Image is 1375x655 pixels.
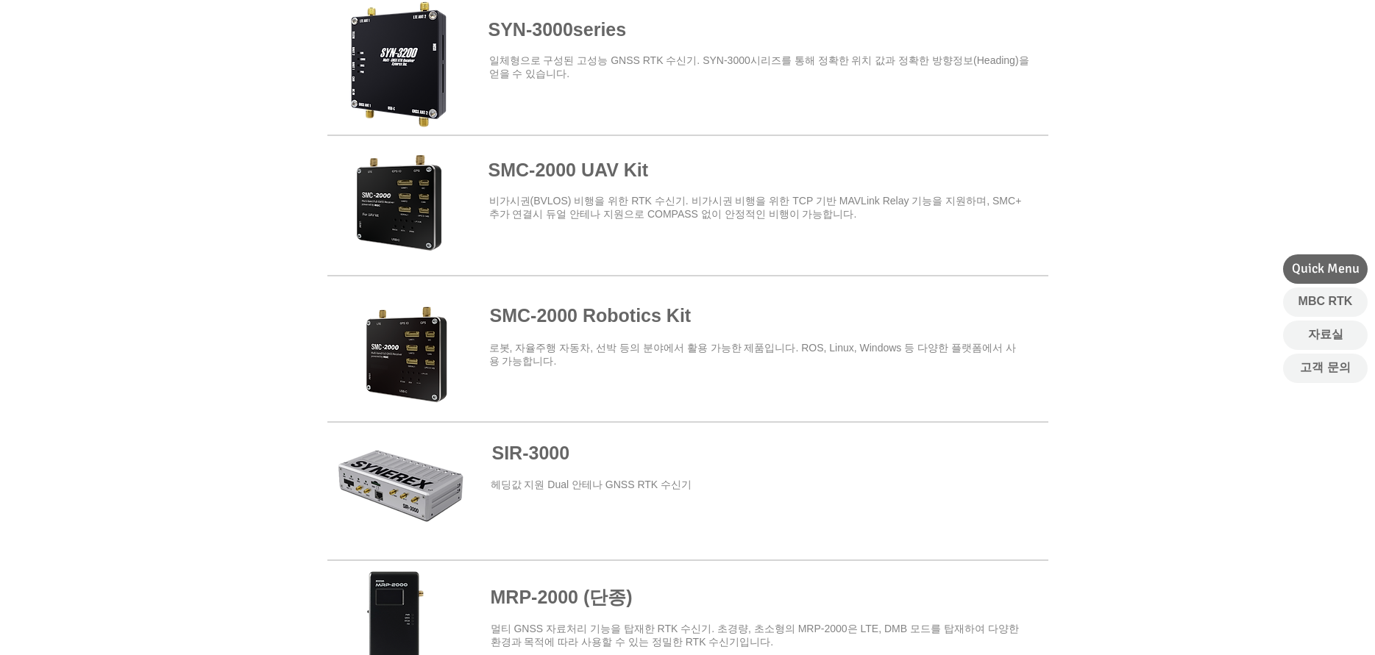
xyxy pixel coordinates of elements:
iframe: Wix Chat [1206,592,1375,655]
span: 자료실 [1308,326,1343,343]
a: MBC RTK [1283,287,1368,317]
span: Quick Menu [1292,260,1360,278]
span: ​비가시권(BVLOS) 비행을 위한 RTK 수신기. 비가시권 비행을 위한 TCP 기반 MAVLink Relay 기능을 지원하며, SMC+ 추가 연결시 듀얼 안테나 지원으로 C... [489,195,1022,220]
a: ​헤딩값 지원 Dual 안테나 GNSS RTK 수신기 [491,479,692,490]
span: 고객 문의 [1300,359,1350,376]
div: Quick Menu [1283,254,1368,284]
a: SIR-3000 [492,443,570,463]
span: MBC RTK [1298,293,1353,309]
a: 자료실 [1283,321,1368,350]
a: 고객 문의 [1283,354,1368,383]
